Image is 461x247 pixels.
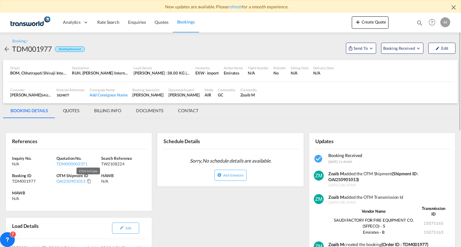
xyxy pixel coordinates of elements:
div: N/A [12,196,19,201]
button: icon-plus 400-fgCreate Quote [352,16,388,29]
div: Emirates [224,70,243,76]
span: Inquiry No. [12,156,31,161]
strong: Transmission ID [422,206,445,216]
md-tooltip: Click to Copy [77,168,100,174]
span: Edit [126,226,131,230]
span: Bookings [177,19,195,24]
span: Quotes [155,19,168,25]
md-icon: icon-pencil [120,225,124,230]
strong: Zoaib M [328,171,344,176]
div: Updates [314,135,381,146]
a: Rate Search [93,12,124,32]
div: Add Consignee Name [89,92,127,98]
div: RUH, King Khaled International, Riyadh, Saudi Arabia, Middle East, Middle East [72,70,129,76]
img: v+XMcPmzgAAAABJRU5ErkJggg== [314,194,324,204]
md-tab-item: DOCUMENTS [129,103,171,118]
div: Sailing Date [291,66,309,70]
md-tab-item: BOOKING DETAILS [3,103,56,118]
div: Delivery Date [313,66,334,70]
md-icon: icon-checkbox-marked-circle [314,154,324,164]
div: M [440,17,450,27]
div: Origin [10,66,67,70]
body: Editor, editor46 [6,6,130,13]
button: Open demo menu [381,43,423,54]
div: External Reference [56,87,85,92]
td: Emirates - B [328,229,419,235]
div: Destination [72,66,129,70]
div: N/A [248,70,269,76]
div: N/A [12,161,55,167]
md-icon: icon-magnify [416,19,423,26]
span: SAUDI FACTORY FOR FIRE EQUIPMENT CO.(SFFECO) [41,92,122,97]
a: Enquiries [124,12,150,32]
div: [PERSON_NAME] [10,92,52,98]
a: refresh [228,4,242,9]
span: 1824877 [56,93,69,97]
div: TDM001977 [12,44,52,54]
span: [DATE] 11:40 AM [328,160,352,164]
md-tab-item: BILLING INFO [87,103,129,118]
div: Booking Received [55,46,85,52]
span: [DATE] 08:39 AM [328,183,448,188]
div: Commodity [218,87,235,92]
div: Incoterms [195,66,219,70]
div: Document Expert [168,87,200,92]
span: Enquiries [128,19,146,25]
div: Mode [205,87,213,92]
md-icon: icon-plus-circle [217,173,222,177]
div: Airline Name [224,66,243,70]
span: MAWB [12,190,25,195]
div: GC [218,92,235,98]
div: References [10,135,78,146]
span: Search Reference [101,156,132,161]
div: Booking Specialist [132,87,164,92]
span: Help [427,17,437,28]
div: AIR [205,92,213,98]
span: Quotation No. [56,156,81,161]
div: Consignee Name [89,87,127,92]
div: [PERSON_NAME] : 38.00 KG | Volumetric Wt : 33.00 KG | Chargeable Wt : 38.00 KG [134,70,190,76]
md-icon: Click to Copy [87,179,91,183]
div: TDM000002371 [56,161,99,167]
span: Rate Search [97,19,119,25]
div: Created By [240,87,257,92]
div: N/A [313,70,334,76]
md-icon: icon-plus 400-fg [354,18,362,26]
div: New updates are available. Please for a smooth experience. [1,4,460,10]
div: [PERSON_NAME] [132,92,164,98]
div: Load Details [10,220,41,236]
button: icon-pencilEdit [112,223,139,234]
md-icon: icon-close [450,4,457,11]
md-icon: icon-arrow-left [3,45,10,53]
div: Load Details [134,66,190,70]
img: 1a84b2306ded11f09c1219774cd0a0fe.png [9,15,51,29]
div: EXW [195,70,205,76]
div: Analytics [59,12,93,32]
div: icon-magnify [416,19,423,29]
div: icon-arrow-left [3,44,12,54]
span: Sorry, No schedule details are available. [187,155,274,167]
div: [PERSON_NAME] [168,92,200,98]
div: N/A [291,70,309,76]
div: N/A [101,178,146,184]
span: Booking Received [383,45,416,51]
div: No [273,70,285,76]
b: (Order ID : TDM001977) [381,242,428,247]
span: Add Schedule [223,173,243,177]
button: Open demo menu [346,43,376,54]
div: OAI250901013 [56,178,85,184]
span: Analytics [63,19,81,25]
a: Bookings [173,12,199,32]
b: Zoaib M [328,242,344,247]
div: TDM001977 [12,178,55,184]
md-icon: icon-pencil [435,46,440,50]
span: Booking ID [12,173,31,178]
div: added the OTM Shipment [328,171,448,183]
a: Quotes [150,12,172,32]
div: TW2108224 [101,161,144,167]
div: Customer [10,87,52,92]
md-pagination-wrapper: Use the left and right arrow keys to navigate between tabs [3,103,206,118]
strong: Zoaib M [328,194,344,200]
div: Help [427,17,440,28]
